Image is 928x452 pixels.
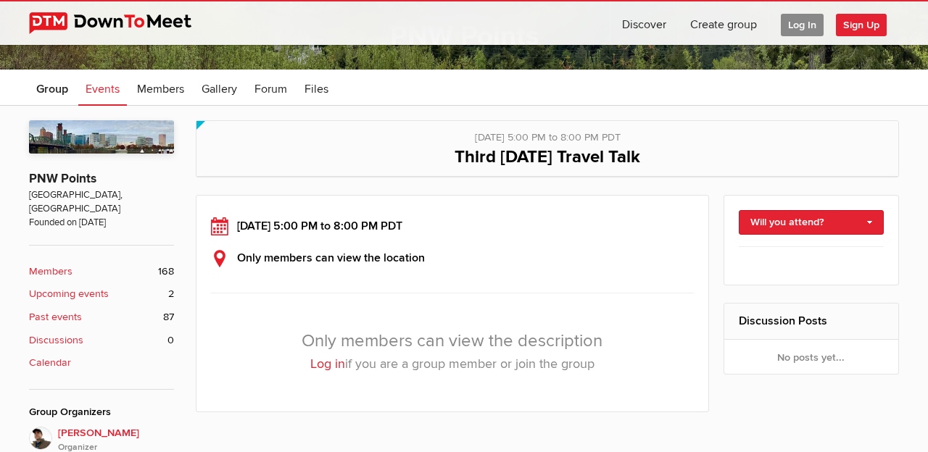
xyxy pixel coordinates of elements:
[836,14,887,36] span: Sign Up
[29,404,174,420] div: Group Organizers
[29,309,174,325] a: Past events 87
[724,340,899,374] div: No posts yet...
[202,82,237,96] span: Gallery
[29,216,174,230] span: Founded on [DATE]
[29,70,75,106] a: Group
[36,82,68,96] span: Group
[237,251,425,265] b: Only members can view the location
[234,354,671,374] p: if you are a group member or join the group
[297,70,336,106] a: Files
[679,1,768,45] a: Create group
[211,121,884,146] div: [DATE] 5:00 PM to 8:00 PM PDT
[29,427,52,450] img: Stefan Krasowski
[29,332,83,348] b: Discussions
[211,217,694,235] div: [DATE] 5:00 PM to 8:00 PM PDT
[29,171,96,186] a: PNW Points
[194,70,244,106] a: Gallery
[29,12,214,34] img: DownToMeet
[310,356,345,372] a: Log in
[29,355,174,371] a: Calendar
[163,309,174,325] span: 87
[610,1,678,45] a: Discover
[158,264,174,280] span: 168
[29,309,82,325] b: Past events
[29,332,174,348] a: Discussions 0
[168,286,174,302] span: 2
[739,314,827,328] a: Discussion Posts
[29,264,72,280] b: Members
[836,1,898,45] a: Sign Up
[254,82,287,96] span: Forum
[86,82,120,96] span: Events
[304,82,328,96] span: Files
[29,286,109,302] b: Upcoming events
[130,70,191,106] a: Members
[29,355,71,371] b: Calendar
[137,82,184,96] span: Members
[29,120,174,154] img: PNW Points
[29,188,174,217] span: [GEOGRAPHIC_DATA], [GEOGRAPHIC_DATA]
[781,14,824,36] span: Log In
[29,264,174,280] a: Members 168
[78,70,127,106] a: Events
[211,305,694,397] div: Only members can view the description
[769,1,835,45] a: Log In
[29,286,174,302] a: Upcoming events 2
[455,146,640,167] span: Third [DATE] Travel Talk
[167,332,174,348] span: 0
[739,210,884,235] a: Will you attend?
[247,70,294,106] a: Forum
